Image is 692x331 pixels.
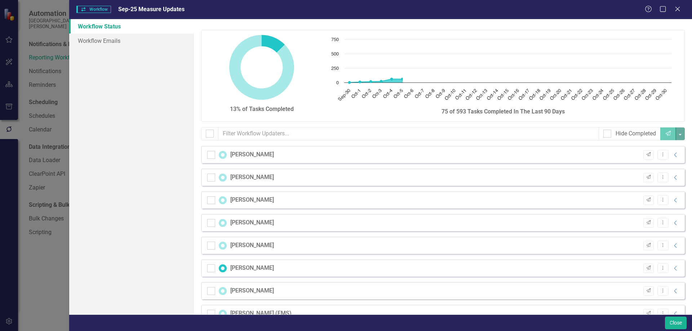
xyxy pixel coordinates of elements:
[372,88,383,99] text: Oct-3
[230,173,274,182] div: [PERSON_NAME]
[331,52,339,57] text: 500
[560,88,573,101] text: Oct-21
[218,127,599,140] input: Filter Workflow Updaters...
[328,36,679,108] div: Chart. Highcharts interactive chart.
[507,88,520,101] text: Oct-16
[528,88,541,101] text: Oct-18
[465,88,478,101] text: Oct-12
[665,317,687,329] button: Close
[69,33,194,48] a: Workflow Emails
[403,88,414,99] text: Oct-6
[602,88,615,101] text: Oct-25
[591,88,604,101] text: Oct-24
[424,88,435,99] text: Oct-8
[549,88,562,101] text: Oct-20
[230,241,274,250] div: [PERSON_NAME]
[369,80,372,83] path: Oct-2, 16. Tasks Completed.
[230,287,274,295] div: [PERSON_NAME]
[331,37,339,42] text: 750
[435,88,446,99] text: Oct-9
[380,80,382,82] path: Oct-3, 21. Tasks Completed.
[486,88,499,101] text: Oct-14
[230,219,274,227] div: [PERSON_NAME]
[623,88,636,101] text: Oct-27
[230,264,274,272] div: [PERSON_NAME]
[497,88,510,101] text: Oct-15
[230,196,274,204] div: [PERSON_NAME]
[475,88,488,101] text: Oct-13
[76,6,111,13] span: Workflow
[331,66,339,71] text: 250
[581,88,594,101] text: Oct-23
[613,88,626,101] text: Oct-26
[230,106,294,112] strong: 13% of Tasks Completed
[328,36,675,108] svg: Interactive chart
[382,88,393,99] text: Oct-4
[414,88,425,99] text: Oct-7
[539,88,552,101] text: Oct-19
[655,88,668,101] text: Oct-30
[634,88,647,101] text: Oct-28
[118,6,185,13] span: Sep-25 Measure Updates
[230,151,274,159] div: [PERSON_NAME]
[348,81,351,84] path: Sep-30, 0. Tasks Completed.
[616,130,656,138] div: Hide Completed
[230,309,292,318] div: [PERSON_NAME] (EMS)
[393,88,404,99] text: Oct-5
[401,77,404,80] path: Oct-5, 59. Tasks Completed.
[442,108,565,115] strong: 75 of 593 Tasks Completed In The Last 90 Days
[644,88,657,101] text: Oct-29
[350,88,361,99] text: Oct-1
[358,80,361,83] path: Oct-1, 10. Tasks Completed.
[444,88,457,101] text: Oct-10
[69,19,194,33] a: Workflow Status
[571,88,584,101] text: Oct-22
[337,88,351,102] text: Sep-30
[361,88,372,99] text: Oct-2
[518,88,531,101] text: Oct-17
[390,77,393,80] path: Oct-4, 59. Tasks Completed.
[336,81,339,85] text: 0
[454,88,467,101] text: Oct-11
